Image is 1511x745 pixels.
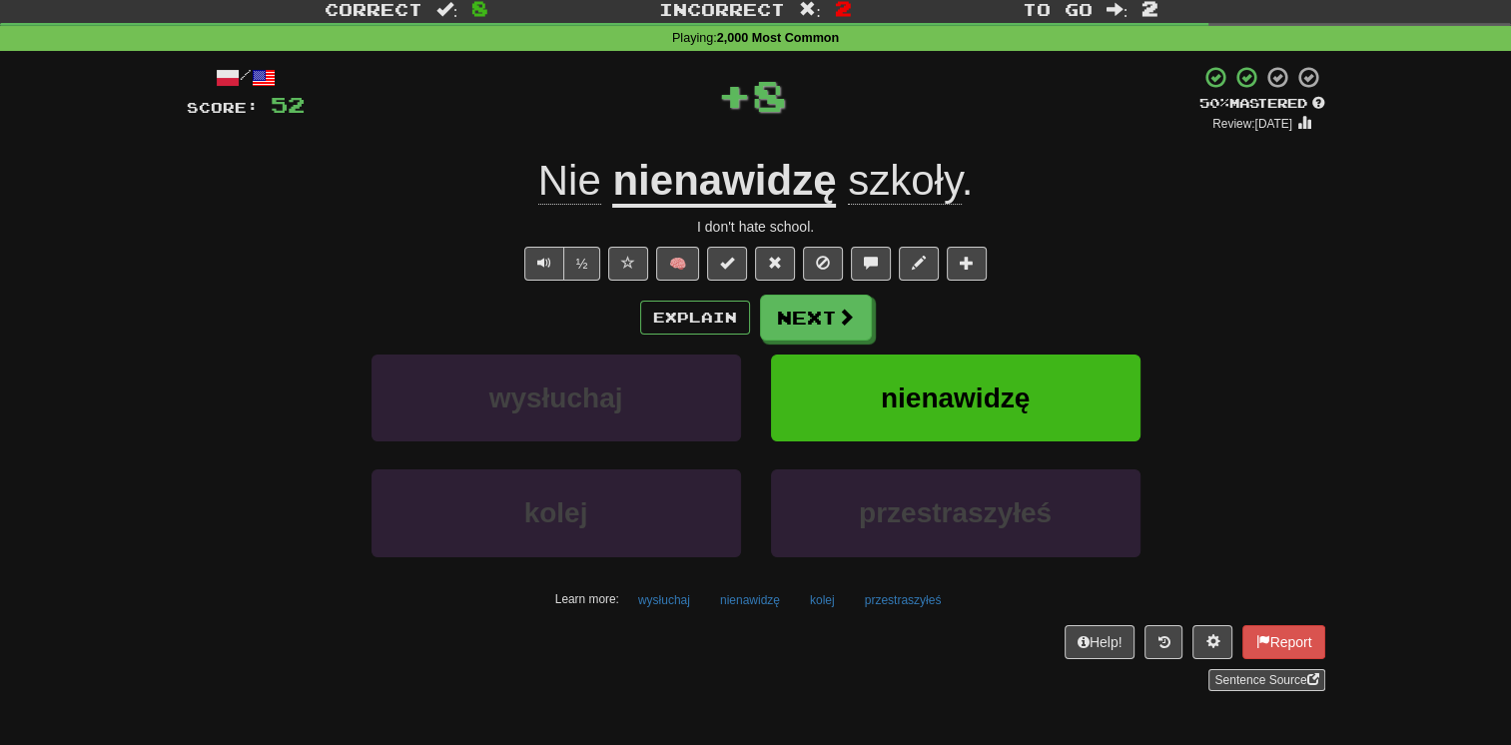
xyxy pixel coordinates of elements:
strong: 2,000 Most Common [717,31,839,45]
span: : [799,1,821,18]
small: Review: [DATE] [1212,117,1292,131]
span: wysłuchaj [489,382,623,413]
u: nienawidzę [612,157,836,208]
button: przestraszyłeś [771,469,1140,556]
button: nienawidzę [771,355,1140,441]
button: Edit sentence (alt+d) [899,247,939,281]
span: 8 [752,70,787,120]
span: przestraszyłeś [859,497,1052,528]
div: Mastered [1199,95,1325,113]
a: Sentence Source [1208,669,1324,691]
span: Nie [538,157,601,205]
button: Help! [1065,625,1135,659]
button: kolej [799,585,846,615]
button: Ignore sentence (alt+i) [803,247,843,281]
button: Discuss sentence (alt+u) [851,247,891,281]
span: szkoły [848,157,962,205]
button: Favorite sentence (alt+f) [608,247,648,281]
button: 🧠 [656,247,699,281]
button: Next [760,295,872,341]
button: Add to collection (alt+a) [947,247,987,281]
span: . [836,157,973,205]
span: : [436,1,458,18]
button: wysłuchaj [372,355,741,441]
button: ½ [563,247,601,281]
div: I don't hate school. [187,217,1325,237]
span: Score: [187,99,259,116]
span: nienawidzę [881,382,1030,413]
div: Text-to-speech controls [520,247,601,281]
div: / [187,65,305,90]
button: kolej [372,469,741,556]
button: przestraszyłeś [854,585,953,615]
button: Explain [640,301,750,335]
small: Learn more: [555,592,619,606]
button: wysłuchaj [627,585,701,615]
button: Play sentence audio (ctl+space) [524,247,564,281]
button: nienawidzę [709,585,791,615]
button: Report [1242,625,1324,659]
span: kolej [524,497,588,528]
button: Round history (alt+y) [1144,625,1182,659]
span: + [717,65,752,125]
span: 52 [271,92,305,117]
button: Reset to 0% Mastered (alt+r) [755,247,795,281]
button: Set this sentence to 100% Mastered (alt+m) [707,247,747,281]
span: : [1107,1,1129,18]
span: 50 % [1199,95,1229,111]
